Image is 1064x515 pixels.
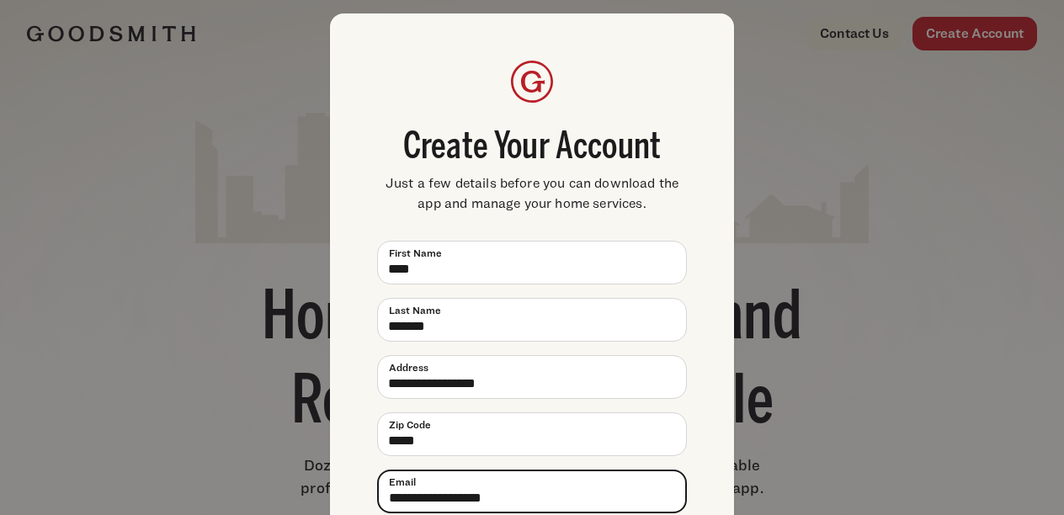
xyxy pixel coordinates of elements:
span: Address [389,360,428,375]
span: First Name [389,246,442,261]
span: Just a few details before you can download the app and manage your home services. [377,173,687,214]
span: Zip Code [389,417,431,433]
span: Email [389,475,416,490]
span: Last Name [389,303,441,318]
span: Create Your Account [377,130,687,167]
